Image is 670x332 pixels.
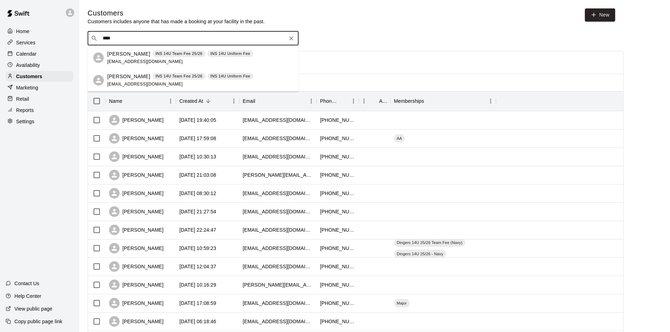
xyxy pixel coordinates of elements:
[107,73,150,80] p: [PERSON_NAME]
[6,60,74,70] a: Availability
[394,136,405,141] span: AA
[320,208,355,215] div: +19189649599
[243,153,313,160] div: jkohls@blc.edu
[14,305,52,312] p: View public page
[243,263,313,270] div: saucedocassandra98@gmail.com
[394,299,410,307] div: Major
[394,238,465,247] div: Dingers 14U 25/26 Team Fee (Navy)
[338,96,348,106] button: Sort
[348,96,359,106] button: Menu
[424,96,434,106] button: Sort
[107,82,183,87] span: [EMAIL_ADDRESS][DOMAIN_NAME]
[379,91,387,111] div: Age
[394,134,405,143] div: AA
[109,316,164,327] div: [PERSON_NAME]
[286,33,296,43] button: Clear
[179,281,216,288] div: 2025-09-06 10:16:29
[14,318,62,325] p: Copy public page link
[320,226,355,233] div: +14175979710
[109,243,164,253] div: [PERSON_NAME]
[14,280,39,287] p: Contact Us
[6,71,74,82] a: Customers
[485,96,496,106] button: Menu
[6,49,74,59] div: Calendar
[320,91,338,111] div: Phone Number
[320,190,355,197] div: +14799708593
[109,170,164,180] div: [PERSON_NAME]
[306,96,317,106] button: Menu
[88,18,265,25] p: Customers includes anyone that has made a booking at your facility in the past.
[179,300,216,307] div: 2025-09-05 17:08:59
[109,133,164,144] div: [PERSON_NAME]
[109,188,164,199] div: [PERSON_NAME]
[6,82,74,93] a: Marketing
[179,263,216,270] div: 2025-09-08 12:04:37
[243,190,313,197] div: njackson88@gmail.com
[394,251,446,257] span: Dingers 14U 25/26 - Navy
[165,96,176,106] button: Menu
[179,91,203,111] div: Created At
[16,118,34,125] p: Settings
[179,208,216,215] div: 2025-09-11 21:27:54
[394,250,446,258] div: Dingers 14U 25/26 - Navy
[109,206,164,217] div: [PERSON_NAME]
[229,96,239,106] button: Menu
[179,190,216,197] div: 2025-09-15 08:30:12
[107,50,150,58] p: [PERSON_NAME]
[6,26,74,37] a: Home
[179,153,216,160] div: 2025-09-16 10:30:13
[155,73,203,79] p: INS 14U Team Fee 25/26
[109,298,164,308] div: [PERSON_NAME]
[109,280,164,290] div: [PERSON_NAME]
[359,91,390,111] div: Age
[243,135,313,142] div: rreetz1310@gmail.com
[320,300,355,307] div: +14793684409
[16,84,38,91] p: Marketing
[179,226,216,233] div: 2025-09-09 22:24:47
[109,91,122,111] div: Name
[243,245,313,252] div: gobblebrittany@gmail.com
[109,151,164,162] div: [PERSON_NAME]
[320,117,355,124] div: +12539709192
[243,208,313,215] div: jennafrench84@gmail.com
[239,91,317,111] div: Email
[6,105,74,115] a: Reports
[6,116,74,127] div: Settings
[14,293,41,300] p: Help Center
[210,51,250,57] p: INS 14U Uniform Fee
[16,28,30,35] p: Home
[16,107,34,114] p: Reports
[93,75,104,86] div: Ashen Vann
[320,263,355,270] div: +19402994813
[394,240,465,245] span: Dingers 14U 25/26 Team Fee (Navy)
[320,153,355,160] div: +19522371899
[179,171,216,178] div: 2025-09-15 21:03:08
[394,300,410,306] span: Major
[320,171,355,178] div: +14174964384
[179,135,216,142] div: 2025-09-16 17:59:08
[88,31,299,45] div: Search customers by name or email
[320,135,355,142] div: +14798661337
[210,73,250,79] p: INS 14U Uniform Fee
[243,300,313,307] div: itvanderhoff@gmail.com
[109,261,164,272] div: [PERSON_NAME]
[107,59,183,64] span: [EMAIL_ADDRESS][DOMAIN_NAME]
[16,73,42,80] p: Customers
[585,8,615,21] a: New
[16,39,36,46] p: Services
[369,96,379,106] button: Sort
[320,245,355,252] div: +14176580214
[243,318,313,325] div: memahon85@gmail.com
[16,62,40,69] p: Availability
[320,281,355,288] div: +14796708541
[179,318,216,325] div: 2025-09-05 06:18:46
[243,171,313,178] div: cecelia.hicks@gmail.com
[243,226,313,233] div: jordannuckolls18@gmail.com
[6,94,74,104] div: Retail
[394,91,424,111] div: Memberships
